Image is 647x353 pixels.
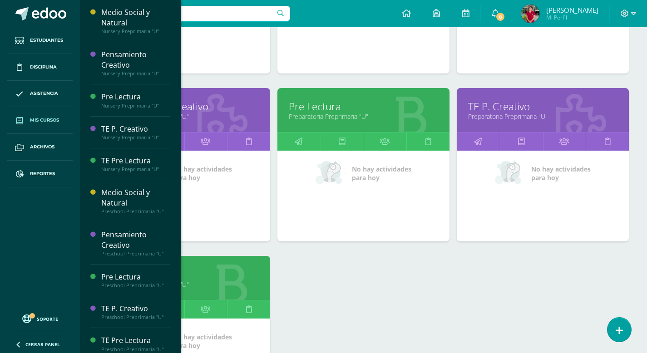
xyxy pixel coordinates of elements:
div: Nursery Preprimaria "U" [101,166,170,172]
div: Preschool Preprimaria "U" [101,208,170,215]
div: Pensamiento Creativo [101,230,170,250]
span: 8 [495,12,505,22]
a: Mis cursos [7,107,73,134]
a: Medio Social y NaturalNursery Preprimaria "U" [101,7,170,34]
div: TE Pre Lectura [101,156,170,166]
a: TE P. Creativo [468,99,617,113]
a: Disciplina [7,54,73,81]
img: no_activities_small.png [316,160,346,187]
div: Medio Social y Natural [101,7,170,28]
img: no_activities_small.png [495,160,525,187]
div: Pensamiento Creativo [101,49,170,70]
div: Preschool Preprimaria "U" [101,282,170,289]
a: Pre LecturaNursery Preprimaria "U" [101,92,170,108]
span: Soporte [37,316,58,322]
a: Pre Lectura [289,99,438,113]
div: TE P. Creativo [101,124,170,134]
span: Asistencia [30,90,58,97]
a: Reportes [7,161,73,187]
a: Pre LecturaPreschool Preprimaria "U" [101,272,170,289]
div: Preschool Preprimaria "U" [101,250,170,257]
a: Asistencia [7,81,73,108]
a: Soporte [11,312,69,324]
a: Preparatoria Preprimaria "U" [109,280,259,289]
a: TE P. CreativoPreschool Preprimaria "U" [101,304,170,320]
a: Medio Social y NaturalPreschool Preprimaria "U" [101,187,170,215]
img: ca5a5a9677dd446ab467438bb47c19de.png [521,5,539,23]
a: TE Pre lectura [109,267,259,281]
div: Preschool Preprimaria "U" [101,314,170,320]
span: No hay actividades para hoy [173,333,232,350]
div: Nursery Preprimaria "U" [101,70,170,77]
a: Pensamiento CreativoNursery Preprimaria "U" [101,49,170,77]
span: No hay actividades para hoy [173,165,232,182]
div: Medio Social y Natural [101,187,170,208]
a: Archivos [7,134,73,161]
div: Nursery Preprimaria "U" [101,28,170,34]
div: Pre Lectura [101,272,170,282]
a: Preparatoria Preprimaria "U" [468,112,617,121]
a: TE Pre LecturaNursery Preprimaria "U" [101,156,170,172]
span: Mis cursos [30,117,59,124]
span: No hay actividades para hoy [531,165,591,182]
span: Reportes [30,170,55,177]
span: Archivos [30,143,54,151]
input: Busca un usuario... [86,6,290,21]
a: TE Pre LecturaPreschool Preprimaria "U" [101,335,170,352]
a: Pensamiento CreativoPreschool Preprimaria "U" [101,230,170,257]
span: Cerrar panel [25,341,60,348]
span: Disciplina [30,64,57,71]
div: TE Pre Lectura [101,335,170,346]
span: Estudiantes [30,37,63,44]
div: Nursery Preprimaria "U" [101,103,170,109]
span: No hay actividades para hoy [352,165,411,182]
a: Preparatoria Preprimaria "U" [289,112,438,121]
div: Preschool Preprimaria "U" [101,346,170,353]
div: TE P. Creativo [101,304,170,314]
a: Pensamiento Creativo [109,99,259,113]
a: Preparatoria Preprimaria "U" [109,112,259,121]
a: Estudiantes [7,27,73,54]
div: Pre Lectura [101,92,170,102]
div: Nursery Preprimaria "U" [101,134,170,141]
span: [PERSON_NAME] [546,5,598,15]
span: Mi Perfil [546,14,598,21]
a: TE P. CreativoNursery Preprimaria "U" [101,124,170,141]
